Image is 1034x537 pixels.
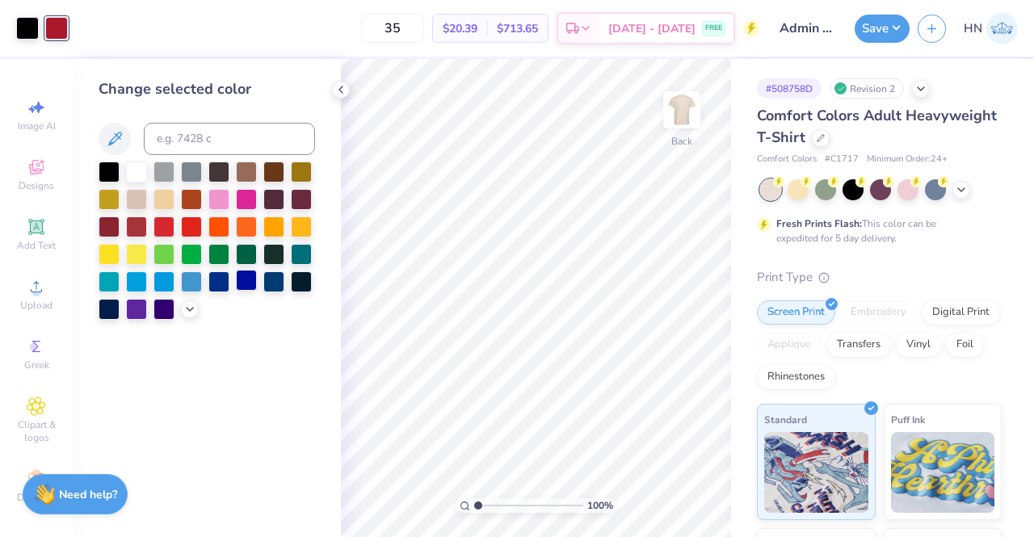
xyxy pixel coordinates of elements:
[896,333,941,357] div: Vinyl
[757,268,1002,287] div: Print Type
[764,432,868,513] img: Standard
[361,14,424,43] input: – –
[144,123,315,155] input: e.g. 7428 c
[825,153,859,166] span: # C1717
[17,491,56,504] span: Decorate
[964,19,982,38] span: HN
[776,216,975,245] div: This color can be expedited for 5 day delivery.
[757,106,997,147] span: Comfort Colors Adult Heavyweight T-Shirt
[20,299,53,312] span: Upload
[497,20,538,37] span: $713.65
[767,12,847,44] input: Untitled Design
[705,23,722,34] span: FREE
[891,411,925,428] span: Puff Ink
[922,300,1000,325] div: Digital Print
[855,15,910,43] button: Save
[666,94,698,126] img: Back
[59,487,117,502] strong: Need help?
[757,333,822,357] div: Applique
[840,300,917,325] div: Embroidery
[830,78,904,99] div: Revision 2
[891,432,995,513] img: Puff Ink
[18,120,56,132] span: Image AI
[826,333,891,357] div: Transfers
[17,239,56,252] span: Add Text
[608,20,696,37] span: [DATE] - [DATE]
[776,217,862,230] strong: Fresh Prints Flash:
[757,300,835,325] div: Screen Print
[443,20,477,37] span: $20.39
[99,78,315,100] div: Change selected color
[757,365,835,389] div: Rhinestones
[8,418,65,444] span: Clipart & logos
[964,13,1018,44] a: HN
[671,134,692,149] div: Back
[587,498,613,513] span: 100 %
[757,153,817,166] span: Comfort Colors
[24,359,49,371] span: Greek
[986,13,1018,44] img: Huda Nadeem
[867,153,948,166] span: Minimum Order: 24 +
[757,78,822,99] div: # 508758D
[19,179,54,192] span: Designs
[764,411,807,428] span: Standard
[946,333,984,357] div: Foil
